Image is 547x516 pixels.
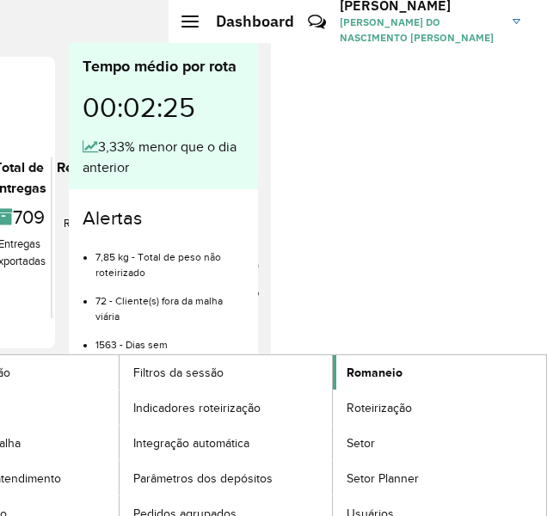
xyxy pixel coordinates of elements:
li: 1563 - Dias sem retroalimentação de tempo de espera [95,324,244,384]
a: Filtros da sessão [120,355,333,390]
div: 3,33% menor que o dia anterior [83,137,244,178]
li: 72 - Cliente(s) fora da malha viária [95,280,244,324]
div: 00:02:25 [83,78,244,137]
a: Integração automática [120,426,333,460]
a: Parâmetros dos depósitos [120,461,333,495]
span: Indicadores roteirização [133,399,261,417]
span: Integração automática [133,434,249,452]
div: Tempo médio por rota [83,55,244,78]
div: 0 [57,178,115,215]
div: Recargas [57,157,115,178]
li: 7,85 kg - Total de peso não roteirizado [95,236,244,280]
a: Indicadores roteirização [120,390,333,425]
h4: Alertas [83,206,244,230]
span: Filtros da sessão [133,364,224,382]
div: Recargas no dia [57,215,115,249]
span: Parâmetros dos depósitos [133,470,273,488]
